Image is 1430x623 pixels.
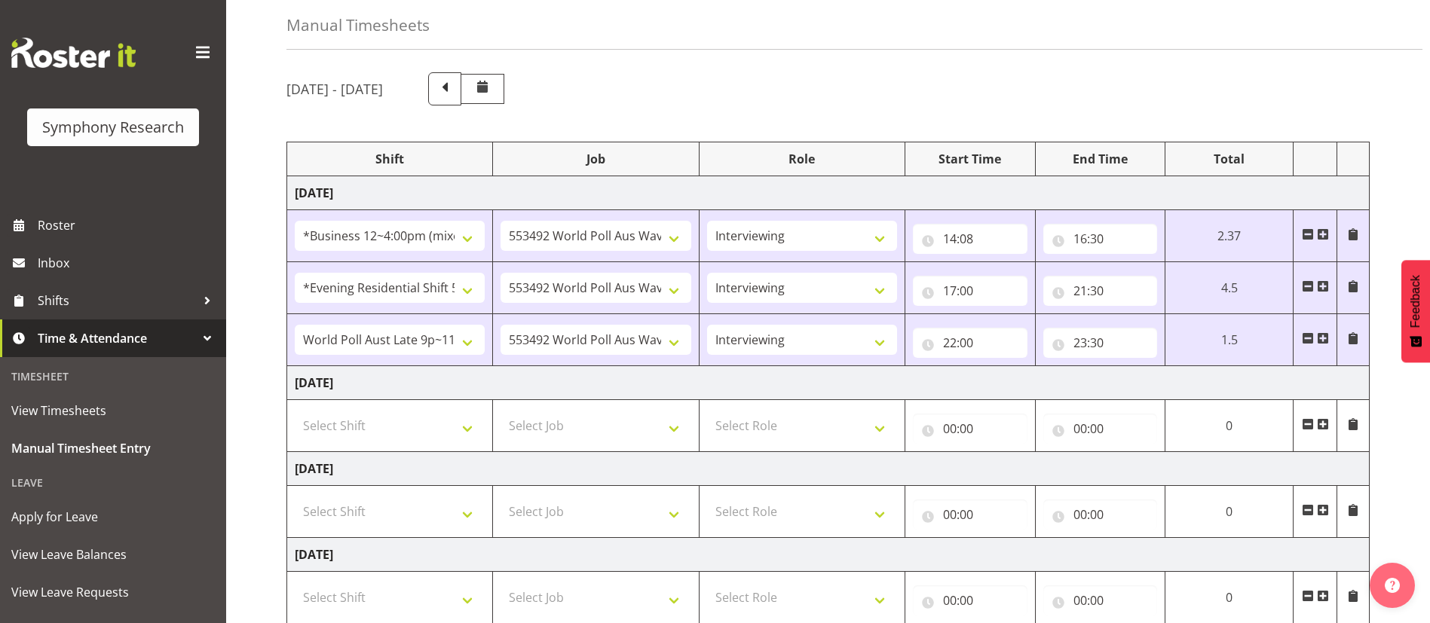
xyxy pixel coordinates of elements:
[4,429,222,467] a: Manual Timesheet Entry
[4,573,222,611] a: View Leave Requests
[707,150,897,168] div: Role
[1165,400,1294,452] td: 0
[1043,499,1158,530] input: Click to select...
[913,150,1027,168] div: Start Time
[1385,578,1400,593] img: help-xxl-2.png
[913,585,1027,615] input: Click to select...
[38,327,196,350] span: Time & Attendance
[286,17,430,34] h4: Manual Timesheets
[38,252,219,274] span: Inbox
[287,452,1370,486] td: [DATE]
[913,328,1027,358] input: Click to select...
[1165,486,1294,538] td: 0
[4,361,222,392] div: Timesheet
[295,150,485,168] div: Shift
[1409,275,1422,328] span: Feedback
[1165,210,1294,262] td: 2.37
[501,150,691,168] div: Job
[287,366,1370,400] td: [DATE]
[4,467,222,498] div: Leave
[11,38,136,68] img: Rosterit website logo
[1043,150,1158,168] div: End Time
[1401,260,1430,362] button: Feedback - Show survey
[287,176,1370,210] td: [DATE]
[38,289,196,312] span: Shifts
[42,116,184,139] div: Symphony Research
[913,224,1027,254] input: Click to select...
[4,392,222,429] a: View Timesheets
[11,437,215,460] span: Manual Timesheet Entry
[11,543,215,566] span: View Leave Balances
[11,399,215,422] span: View Timesheets
[286,81,383,97] h5: [DATE] - [DATE]
[1173,150,1285,168] div: Total
[913,414,1027,444] input: Click to select...
[913,276,1027,306] input: Click to select...
[1043,585,1158,615] input: Click to select...
[913,499,1027,530] input: Click to select...
[38,214,219,237] span: Roster
[1043,276,1158,306] input: Click to select...
[4,536,222,573] a: View Leave Balances
[1043,414,1158,444] input: Click to select...
[287,538,1370,572] td: [DATE]
[11,581,215,603] span: View Leave Requests
[11,505,215,528] span: Apply for Leave
[1043,224,1158,254] input: Click to select...
[4,498,222,536] a: Apply for Leave
[1165,262,1294,314] td: 4.5
[1043,328,1158,358] input: Click to select...
[1165,314,1294,366] td: 1.5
